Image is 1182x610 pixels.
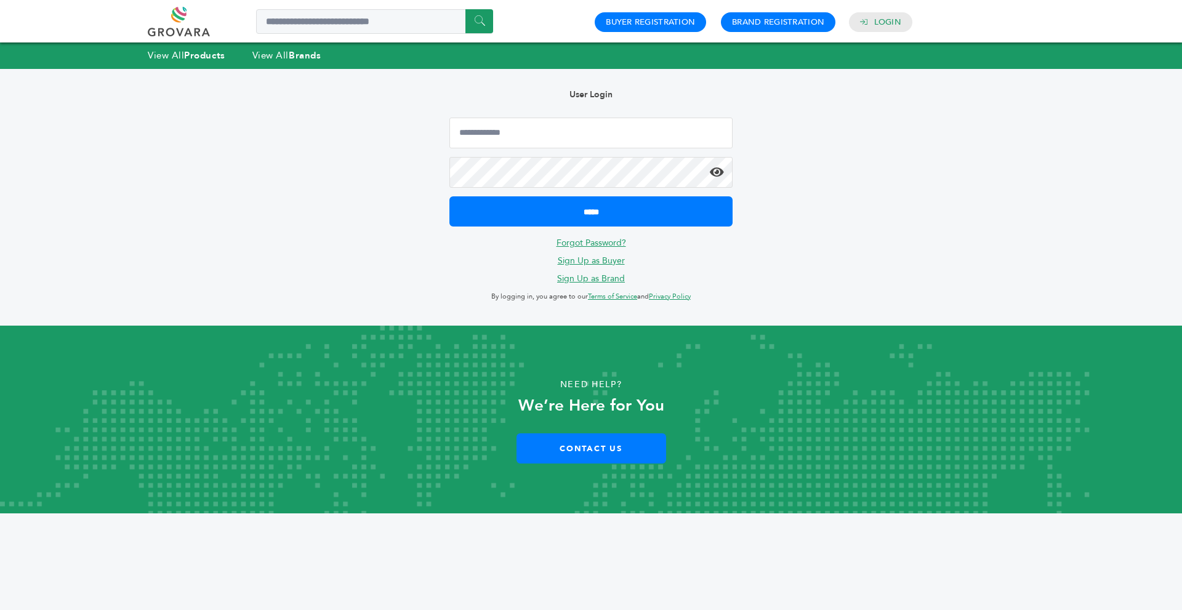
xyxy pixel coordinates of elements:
[184,49,225,62] strong: Products
[732,17,824,28] a: Brand Registration
[569,89,613,100] b: User Login
[649,292,691,301] a: Privacy Policy
[449,289,733,304] p: By logging in, you agree to our and
[874,17,901,28] a: Login
[59,375,1123,394] p: Need Help?
[449,157,733,188] input: Password
[557,237,626,249] a: Forgot Password?
[518,395,664,417] strong: We’re Here for You
[148,49,225,62] a: View AllProducts
[256,9,493,34] input: Search a product or brand...
[449,118,733,148] input: Email Address
[557,273,625,284] a: Sign Up as Brand
[517,433,666,464] a: Contact Us
[588,292,637,301] a: Terms of Service
[289,49,321,62] strong: Brands
[558,255,625,267] a: Sign Up as Buyer
[252,49,321,62] a: View AllBrands
[606,17,695,28] a: Buyer Registration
